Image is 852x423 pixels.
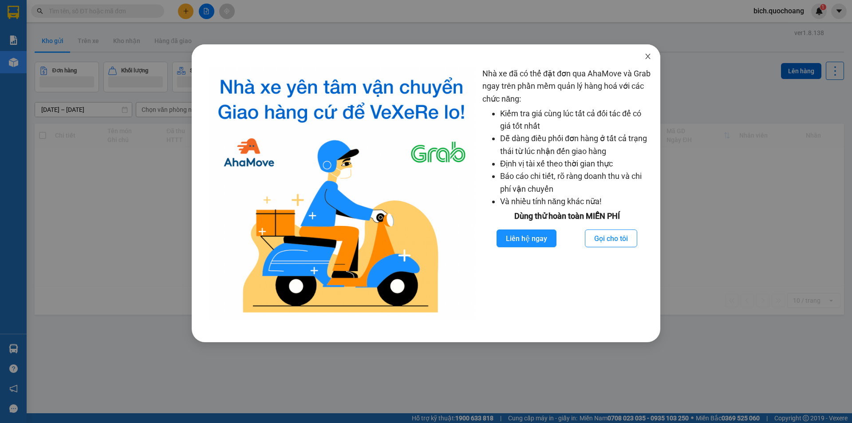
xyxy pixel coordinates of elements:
li: Báo cáo chi tiết, rõ ràng doanh thu và chi phí vận chuyển [500,170,651,195]
li: Và nhiều tính năng khác nữa! [500,195,651,208]
img: logo [208,67,475,320]
li: Định vị tài xế theo thời gian thực [500,158,651,170]
li: Dễ dàng điều phối đơn hàng ở tất cả trạng thái từ lúc nhận đến giao hàng [500,132,651,158]
span: Gọi cho tôi [594,233,628,244]
button: Close [635,44,660,69]
button: Liên hệ ngay [497,229,556,247]
button: Gọi cho tôi [585,229,637,247]
li: Kiểm tra giá cùng lúc tất cả đối tác để có giá tốt nhất [500,107,651,133]
div: Nhà xe đã có thể đặt đơn qua AhaMove và Grab ngay trên phần mềm quản lý hàng hoá với các chức năng: [482,67,651,320]
div: Dùng thử hoàn toàn MIỄN PHÍ [482,210,651,222]
span: Liên hệ ngay [506,233,547,244]
span: close [644,53,651,60]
